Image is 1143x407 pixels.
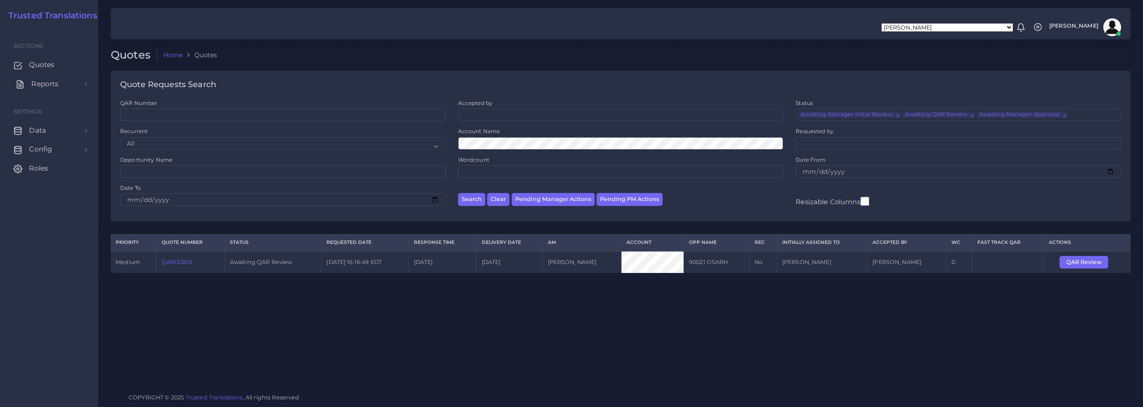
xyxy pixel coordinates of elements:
[120,99,157,107] label: QAR Number
[476,251,542,273] td: [DATE]
[120,184,141,192] label: Date To
[777,251,867,273] td: [PERSON_NAME]
[163,50,183,59] a: Home
[7,159,92,178] a: Roles
[1043,235,1130,251] th: Actions
[750,235,777,251] th: REC
[947,251,972,273] td: 0
[1060,258,1114,265] a: QAR Review
[183,50,217,59] li: Quotes
[14,42,43,49] span: Sections
[156,235,225,251] th: Quote Number
[29,60,54,70] span: Quotes
[409,251,476,273] td: [DATE]
[1045,18,1124,36] a: [PERSON_NAME]avatar
[1049,23,1098,29] span: [PERSON_NAME]
[111,235,156,251] th: Priority
[860,196,869,207] input: Resizable Columns
[29,144,52,154] span: Config
[186,394,243,401] a: Trusted Translations
[7,140,92,159] a: Config
[458,127,500,135] label: Account Name
[750,251,777,273] td: No
[7,121,92,140] a: Data
[29,164,48,173] span: Roles
[14,108,42,115] span: Settings
[796,156,826,164] label: Date From
[796,196,869,207] label: Resizable Columns
[868,235,947,251] th: Accepted by
[798,112,900,118] li: Awaiting Manager Initial Review
[409,235,476,251] th: Response Time
[458,156,489,164] label: Wordcount
[796,99,813,107] label: Status
[2,11,97,21] a: Trusted Translations
[29,126,46,135] span: Data
[243,393,300,402] span: , All rights Reserved
[120,80,216,90] h4: Quote Requests Search
[1103,18,1121,36] img: avatar
[120,156,172,164] label: Opportunity Name
[947,235,972,251] th: WC
[684,251,749,273] td: 90021 OSARH
[777,235,867,251] th: Initially Assigned to
[542,251,622,273] td: [PERSON_NAME]
[225,235,321,251] th: Status
[111,49,157,62] h2: Quotes
[225,251,321,273] td: Awaiting QAR Review
[162,259,192,265] a: QAR123851
[7,55,92,74] a: Quotes
[487,193,509,206] button: Clear
[1060,256,1108,269] button: QAR Review
[684,235,749,251] th: Opp Name
[120,127,148,135] label: Recurrent
[321,235,409,251] th: Requested Date
[458,193,485,206] button: Search
[903,112,975,118] li: Awaiting QAR Review
[7,75,92,93] a: Reports
[972,235,1043,251] th: Fast Track QAR
[116,259,140,265] span: medium
[597,193,663,206] button: Pending PM Actions
[31,79,58,89] span: Reports
[458,99,493,107] label: Accepted by
[796,127,834,135] label: Requested by
[977,112,1067,118] li: Awaiting Manager Approval
[476,235,542,251] th: Delivery Date
[321,251,409,273] td: [DATE] 16:16:49 EDT
[542,235,622,251] th: AM
[622,235,684,251] th: Account
[868,251,947,273] td: [PERSON_NAME]
[129,393,300,402] span: COPYRIGHT © 2025
[512,193,595,206] button: Pending Manager Actions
